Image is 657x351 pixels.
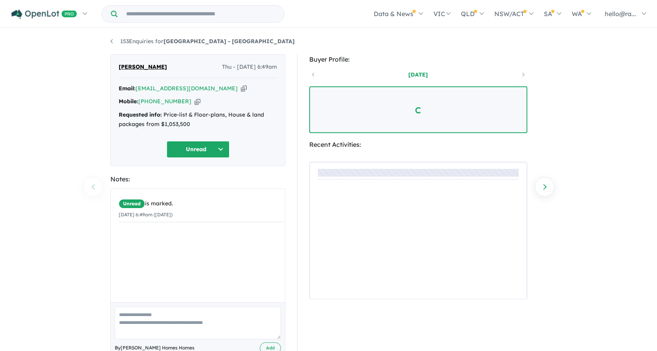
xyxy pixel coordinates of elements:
button: Copy [241,84,247,93]
strong: Requested info: [119,111,162,118]
a: [DATE] [385,71,451,79]
button: Unread [167,141,229,158]
div: Buyer Profile: [309,54,527,65]
strong: [GEOGRAPHIC_DATA] - [GEOGRAPHIC_DATA] [163,38,295,45]
div: Recent Activities: [309,139,527,150]
input: Try estate name, suburb, builder or developer [119,5,283,22]
a: 153Enquiries for[GEOGRAPHIC_DATA] - [GEOGRAPHIC_DATA] [110,38,295,45]
strong: Mobile: [119,98,138,105]
span: Unread [119,199,145,208]
button: Copy [195,97,200,106]
a: [PHONE_NUMBER] [138,98,191,105]
span: [PERSON_NAME] [119,62,167,72]
div: Notes: [110,174,285,185]
strong: Email: [119,85,136,92]
div: Price-list & Floor-plans, House & land packages from $1,053,500 [119,110,277,129]
div: is marked. [119,199,283,208]
img: Openlot PRO Logo White [11,9,77,19]
nav: breadcrumb [110,37,547,46]
span: hello@ra... [605,10,636,18]
span: Thu - [DATE] 6:49am [222,62,277,72]
small: [DATE] 6:49am ([DATE]) [119,212,173,218]
a: [EMAIL_ADDRESS][DOMAIN_NAME] [136,85,238,92]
